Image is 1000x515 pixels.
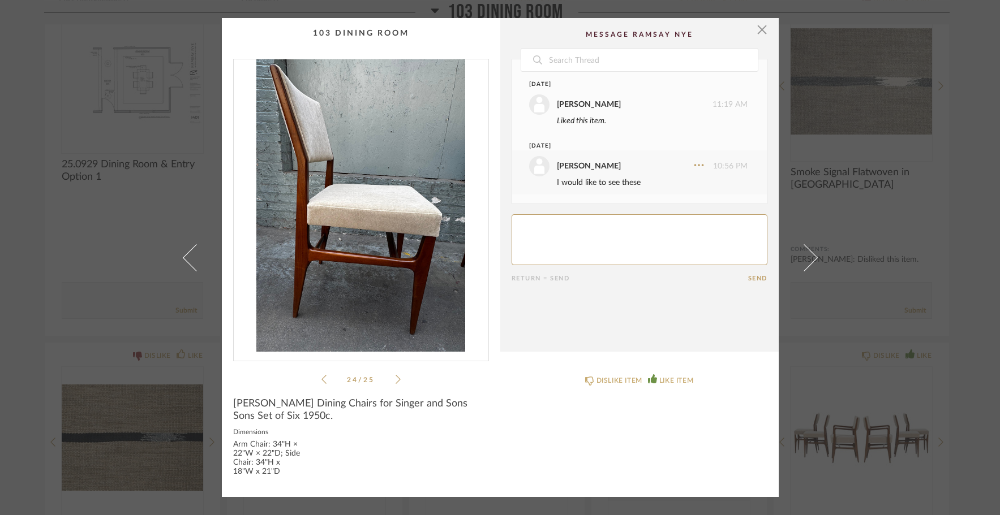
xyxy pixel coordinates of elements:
span: 25 [363,376,375,383]
div: [DATE] [529,80,727,89]
div: Arm Chair: 34"H × 22"W × 22"D; Side Chair: 34"H x 18"W x 21"D [233,440,301,477]
div: 10:56 PM [529,156,748,176]
input: Search Thread [548,49,758,71]
span: [PERSON_NAME] Dining Chairs for Singer and Sons Sons Set of Six 1950c. [233,397,489,422]
div: LIKE ITEM [659,375,693,386]
button: Send [748,275,767,282]
div: Liked this item. [557,115,748,127]
img: 3e24af86-71a9-4ca0-a6d3-2e419efc355e_1000x1000.jpg [234,59,488,352]
span: 24 [347,376,358,383]
div: 11:19 AM [529,94,748,115]
span: / [358,376,363,383]
div: [PERSON_NAME] [557,98,621,111]
div: 23 [234,59,488,352]
div: [DATE] [529,142,727,150]
div: Return = Send [512,275,748,282]
div: [PERSON_NAME] [557,160,621,172]
div: I would like to see these [557,176,748,189]
label: Dimensions [233,427,301,436]
button: Close [751,18,774,41]
div: DISLIKE ITEM [596,375,642,386]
